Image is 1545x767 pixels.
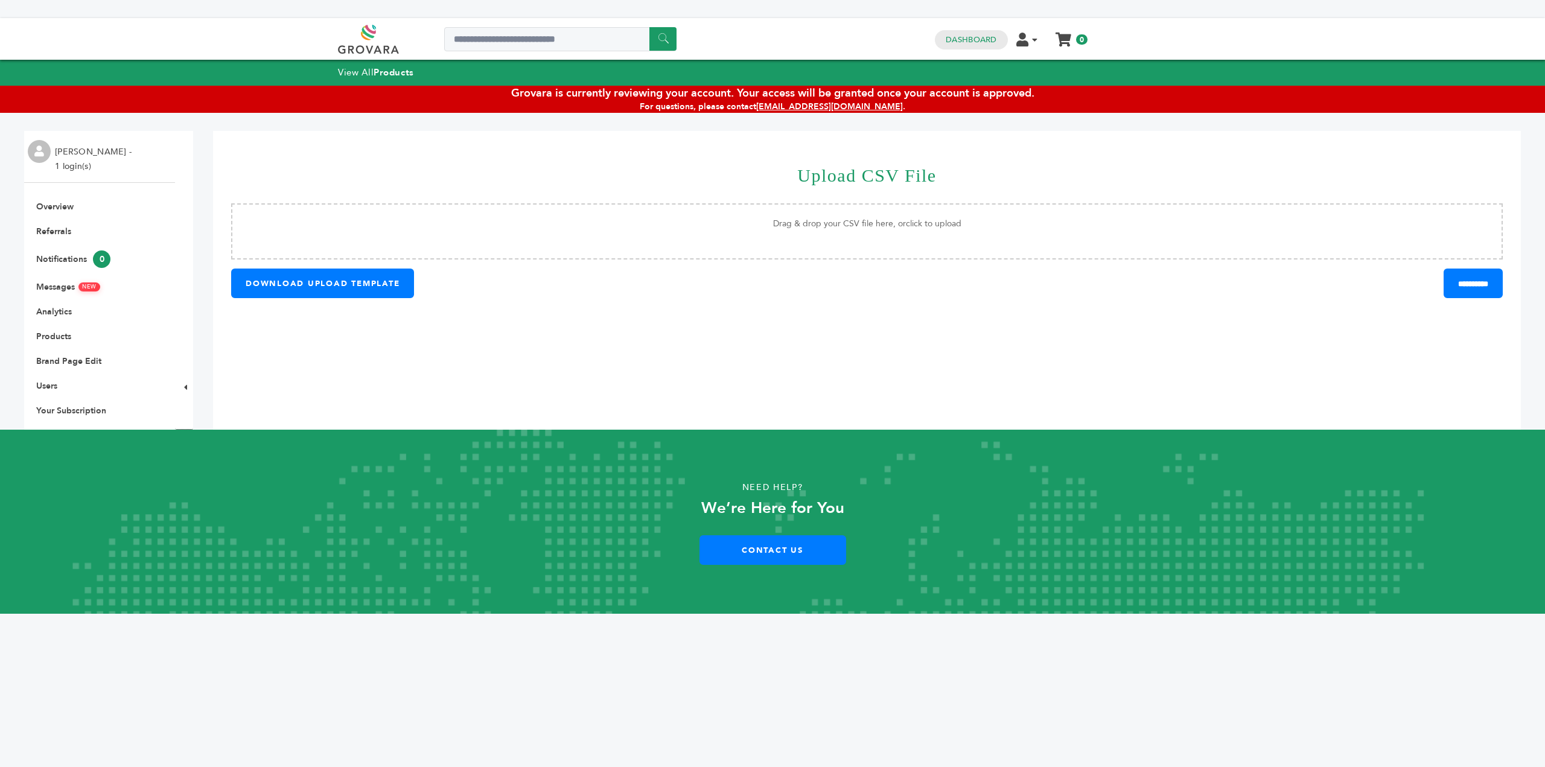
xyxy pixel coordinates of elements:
[28,140,51,163] img: profile.png
[756,101,903,112] a: [EMAIL_ADDRESS][DOMAIN_NAME]
[374,66,413,78] strong: Products
[906,218,961,229] span: click to upload
[1076,34,1088,45] span: 0
[93,250,110,268] span: 0
[36,380,57,392] a: Users
[338,66,414,78] a: View AllProducts
[244,217,1489,231] p: Drag & drop your CSV file here, or
[701,497,844,519] strong: We’re Here for You
[946,34,996,45] a: Dashboard
[231,269,414,298] button: DOWNLOAD UPLOAD TEMPLATE
[36,355,101,367] a: Brand Page Edit
[36,331,71,342] a: Products
[36,281,100,293] a: MessagesNEW
[444,27,677,51] input: Search a product or brand...
[36,253,110,265] a: Notifications0
[36,201,74,212] a: Overview
[699,535,846,565] a: Contact Us
[77,479,1468,497] p: Need Help?
[78,282,100,291] span: NEW
[36,405,106,416] a: Your Subscription
[1057,29,1071,42] a: My Cart
[36,226,71,237] a: Referrals
[231,147,1503,203] h1: Upload CSV File
[55,145,135,174] li: [PERSON_NAME] - 1 login(s)
[36,306,72,317] a: Analytics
